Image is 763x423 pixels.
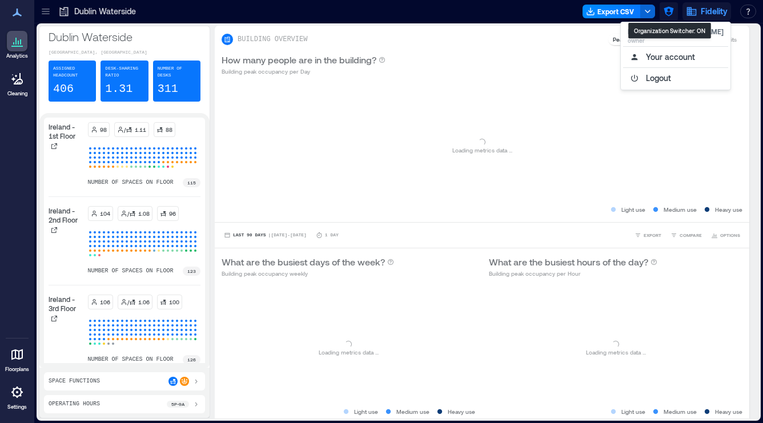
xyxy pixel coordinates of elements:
[396,407,429,416] p: Medium use
[6,53,28,59] p: Analytics
[632,229,664,241] button: EXPORT
[49,122,83,140] p: Ireland - 1st Floor
[621,407,645,416] p: Light use
[138,209,150,218] p: 1.08
[49,295,83,313] p: Ireland - 3rd Floor
[621,205,645,214] p: Light use
[138,297,150,307] p: 1.06
[628,36,724,45] p: owner
[628,27,724,36] p: Logged in as
[74,6,136,17] p: Dublin Waterside
[669,27,724,35] span: [PERSON_NAME]
[88,267,174,276] p: number of spaces on floor
[222,255,385,269] p: What are the busiest days of the week?
[489,269,657,278] p: Building peak occupancy per Hour
[222,67,385,76] p: Building peak occupancy per Day
[715,407,742,416] p: Heavy use
[53,81,74,97] p: 406
[124,125,126,134] p: /
[3,378,31,414] a: Settings
[100,209,110,218] p: 104
[222,269,394,278] p: Building peak occupancy weekly
[171,401,184,408] p: 5p - 9a
[88,178,174,187] p: number of spaces on floor
[187,268,196,275] p: 123
[489,255,648,269] p: What are the busiest hours of the day?
[664,205,697,214] p: Medium use
[158,65,196,79] p: Number of Desks
[187,356,196,363] p: 126
[166,125,172,134] p: 88
[49,206,83,224] p: Ireland - 2nd Floor
[127,209,129,218] p: /
[158,81,178,97] p: 311
[354,407,378,416] p: Light use
[583,5,641,18] button: Export CSV
[613,35,625,44] p: Peak
[105,81,132,97] p: 1.31
[88,355,174,364] p: number of spaces on floor
[452,146,512,155] p: Loading metrics data ...
[49,377,100,386] p: Space Functions
[105,65,143,79] p: Desk-sharing ratio
[49,400,100,409] p: Operating Hours
[7,90,27,97] p: Cleaning
[49,49,200,56] p: [GEOGRAPHIC_DATA], [GEOGRAPHIC_DATA]
[668,229,704,241] button: COMPARE
[720,232,740,239] span: OPTIONS
[222,53,376,67] p: How many people are in the building?
[325,232,339,239] p: 1 Day
[586,348,646,357] p: Loading metrics data ...
[3,27,31,63] a: Analytics
[682,2,731,21] button: Fidelity
[49,29,200,45] p: Dublin Waterside
[135,125,146,134] p: 1.11
[644,232,661,239] span: EXPORT
[3,65,31,100] a: Cleaning
[169,297,179,307] p: 100
[7,404,27,410] p: Settings
[222,229,309,241] button: Last 90 Days |[DATE]-[DATE]
[709,229,742,241] button: OPTIONS
[664,407,697,416] p: Medium use
[100,125,107,134] p: 98
[701,6,728,17] span: Fidelity
[448,407,475,416] p: Heavy use
[238,35,307,44] p: BUILDING OVERVIEW
[715,205,742,214] p: Heavy use
[53,65,91,79] p: Assigned Headcount
[5,366,29,373] p: Floorplans
[2,341,33,376] a: Floorplans
[680,232,702,239] span: COMPARE
[169,209,176,218] p: 96
[187,179,196,186] p: 115
[127,297,129,307] p: /
[100,297,110,307] p: 106
[319,348,379,357] p: Loading metrics data ...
